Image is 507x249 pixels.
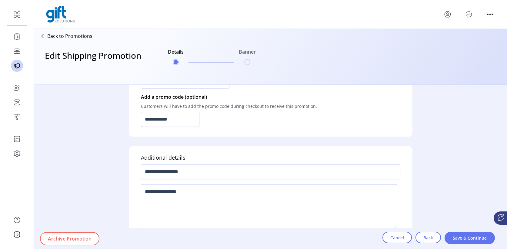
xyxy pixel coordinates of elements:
[141,154,185,162] h5: Additional details
[46,6,75,23] img: logo
[141,101,317,112] p: Customers will have to add the promo code during checkout to receive this promotion.
[45,49,141,74] h3: Edit Shipping Promotion
[415,232,441,243] button: Back
[485,9,495,19] button: menu
[47,32,92,40] p: Back to Promotions
[40,232,99,245] button: Archive Promotion
[382,232,412,243] button: Cancel
[168,48,184,59] h6: Details
[48,235,92,242] span: Archive Promotion
[452,235,487,241] span: Save & Continue
[464,9,474,19] button: Publisher Panel
[423,234,433,241] span: Back
[445,232,495,244] button: Save & Continue
[443,9,452,19] button: menu
[141,93,317,101] p: Add a promo code (optional)
[390,234,404,241] span: Cancel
